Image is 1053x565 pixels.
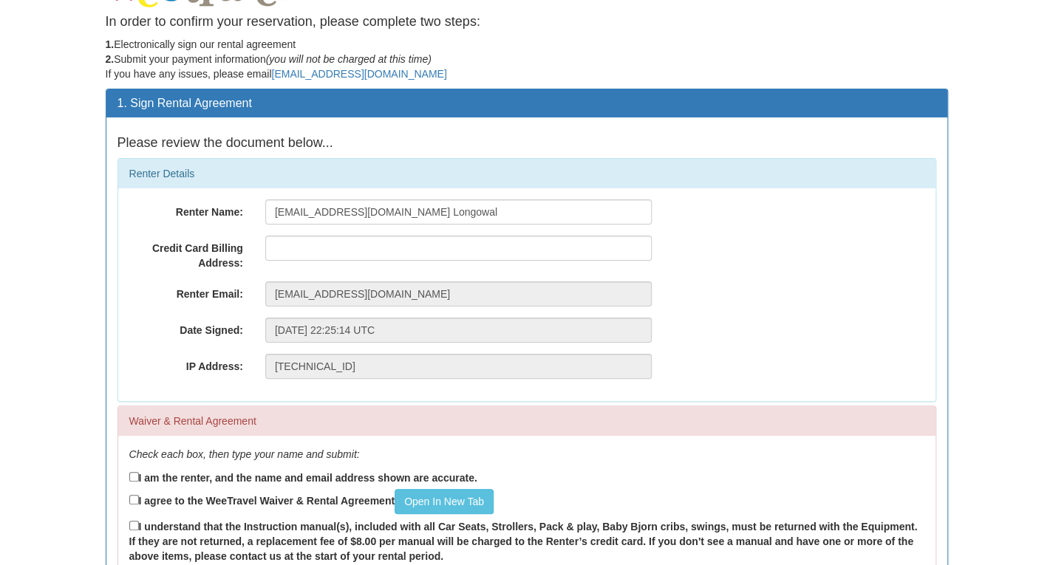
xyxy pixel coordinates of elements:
input: I understand that the Instruction manual(s), included with all Car Seats, Strollers, Pack & play,... [129,521,139,530]
strong: 2. [106,53,115,65]
input: I agree to the WeeTravel Waiver & Rental AgreementOpen In New Tab [129,495,139,504]
label: Renter Name: [118,199,254,219]
strong: 1. [106,38,115,50]
a: Open In New Tab [395,489,494,514]
label: I understand that the Instruction manual(s), included with all Car Seats, Strollers, Pack & play,... [129,518,924,564]
h3: 1. Sign Rental Agreement [117,97,936,110]
label: Credit Card Billing Address: [118,236,254,270]
label: Date Signed: [118,318,254,338]
a: [EMAIL_ADDRESS][DOMAIN_NAME] [271,68,446,80]
p: Electronically sign our rental agreement Submit your payment information If you have any issues, ... [106,37,948,81]
label: I agree to the WeeTravel Waiver & Rental Agreement [129,489,494,514]
label: Renter Email: [118,281,254,301]
input: I am the renter, and the name and email address shown are accurate. [129,472,139,482]
h4: Please review the document below... [117,136,936,151]
em: Check each box, then type your name and submit: [129,448,360,460]
label: IP Address: [118,354,254,374]
label: I am the renter, and the name and email address shown are accurate. [129,469,477,485]
div: Renter Details [118,159,936,188]
div: Waiver & Rental Agreement [118,406,936,436]
em: (you will not be charged at this time) [266,53,432,65]
h4: In order to confirm your reservation, please complete two steps: [106,15,948,30]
